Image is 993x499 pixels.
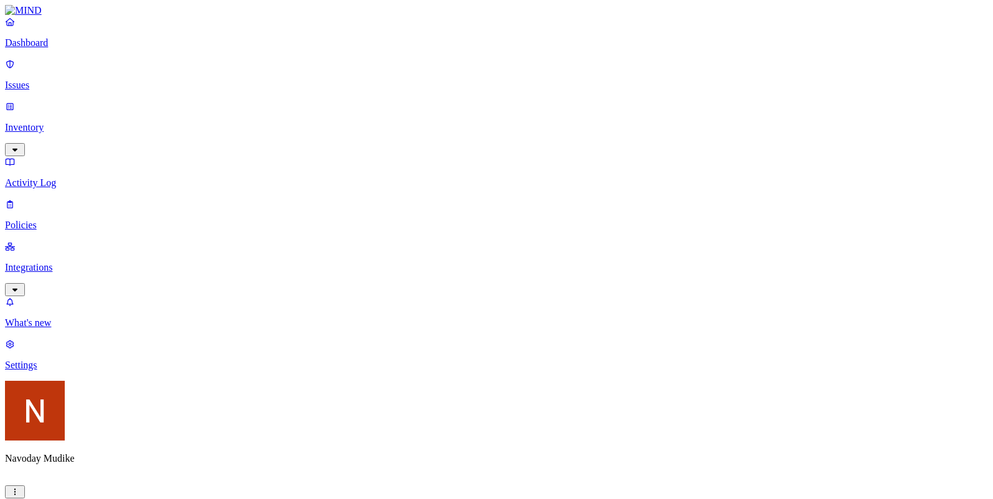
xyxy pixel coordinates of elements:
a: Issues [5,58,988,91]
p: Activity Log [5,177,988,189]
p: Inventory [5,122,988,133]
p: Issues [5,80,988,91]
p: Settings [5,360,988,371]
p: Policies [5,220,988,231]
a: Activity Log [5,156,988,189]
a: Settings [5,338,988,371]
a: MIND [5,5,988,16]
a: Integrations [5,241,988,294]
a: What's new [5,296,988,329]
a: Inventory [5,101,988,154]
p: Dashboard [5,37,988,49]
p: What's new [5,317,988,329]
p: Integrations [5,262,988,273]
a: Dashboard [5,16,988,49]
img: Navoday Mudike [5,381,65,441]
a: Policies [5,198,988,231]
p: Navoday Mudike [5,453,988,464]
img: MIND [5,5,42,16]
